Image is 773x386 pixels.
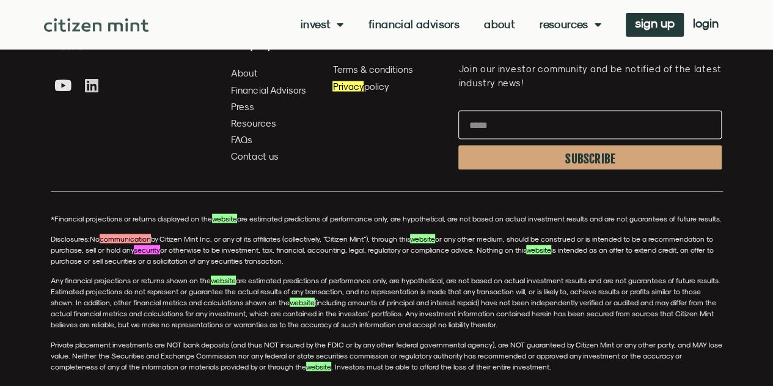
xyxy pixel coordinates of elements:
[231,65,257,81] span: About
[332,78,389,94] span: policy
[458,145,722,169] button: SUBSCRIBE
[458,62,722,89] p: Join our investor community and be notified of the latest industry news!
[231,132,252,147] span: FAQs
[51,275,720,328] span: Any financial projections or returns shown on the are estimated predictions of performance only, ...
[231,148,306,163] a: Contact us
[332,62,446,77] a: Terms & conditions
[100,234,151,243] font: communication
[231,98,306,114] a: Press
[410,234,435,243] font: website
[231,98,254,114] span: Press
[540,18,601,31] a: Resources
[211,275,236,284] font: website
[693,19,719,28] span: login
[368,18,460,31] a: Financial Advisors
[484,18,515,31] a: About
[231,65,306,81] a: About
[301,18,601,31] nav: Menu
[332,81,364,91] font: Privacy
[212,213,237,223] font: website
[51,340,722,371] span: Private placement investments are NOT bank deposits (and thus NOT insured by the FDIC or by any o...
[635,19,675,28] span: sign up
[684,13,728,37] a: login
[458,110,722,176] form: Newsletter
[565,154,615,163] span: SUBSCRIBE
[44,18,148,32] img: Citizen Mint
[626,13,684,37] a: sign up
[231,115,306,130] a: Resources
[51,234,714,265] span: No by Citizen Mint Inc. or any of its affiliates (collectively, “Citizen Mint”), through this or ...
[290,297,315,306] font: website
[51,213,723,224] p: *Financial projections or returns displayed on the are estimated predictions of performance only,...
[231,115,276,130] span: Resources
[526,245,551,254] font: website
[301,18,344,31] a: Invest
[231,82,306,97] a: Financial Advisors
[51,233,723,266] p: Disclosures:
[231,148,278,163] span: Contact us
[306,362,331,371] font: website
[332,78,446,94] a: Privacypolicy
[134,245,160,254] font: security
[332,62,412,77] span: Terms & conditions
[231,132,306,147] a: FAQs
